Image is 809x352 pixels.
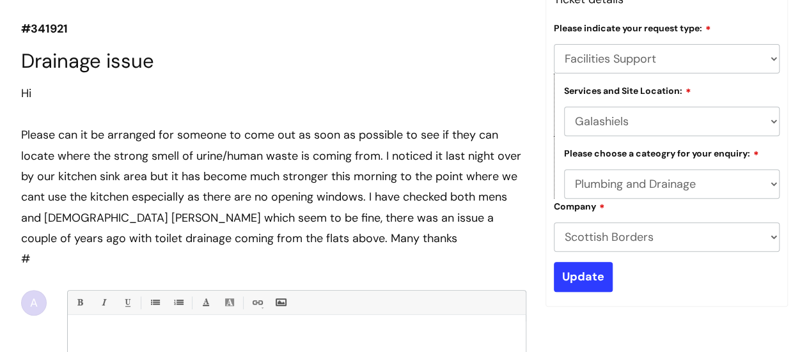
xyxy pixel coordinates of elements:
a: Font Color [198,295,214,310]
a: • Unordered List (Ctrl-Shift-7) [146,295,162,310]
p: #341921 [21,19,526,39]
label: Please indicate your request type: [554,21,711,34]
h1: Drainage issue [21,49,526,73]
label: Please choose a cateogry for your enquiry: [564,146,759,159]
input: Update [554,262,613,291]
div: A [21,290,47,316]
a: Bold (Ctrl-B) [72,295,88,310]
a: Back Color [221,295,237,310]
div: # [21,83,526,270]
div: Please can it be arranged for someone to come out as soon as possible to see if they can locate w... [21,125,526,249]
a: Link [249,295,265,310]
div: Hi [21,83,526,103]
label: Company [554,199,605,212]
a: Insert Image... [272,295,288,310]
a: Underline(Ctrl-U) [119,295,135,310]
label: Services and Site Location: [564,84,691,96]
a: Italic (Ctrl-I) [95,295,111,310]
a: 1. Ordered List (Ctrl-Shift-8) [170,295,186,310]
